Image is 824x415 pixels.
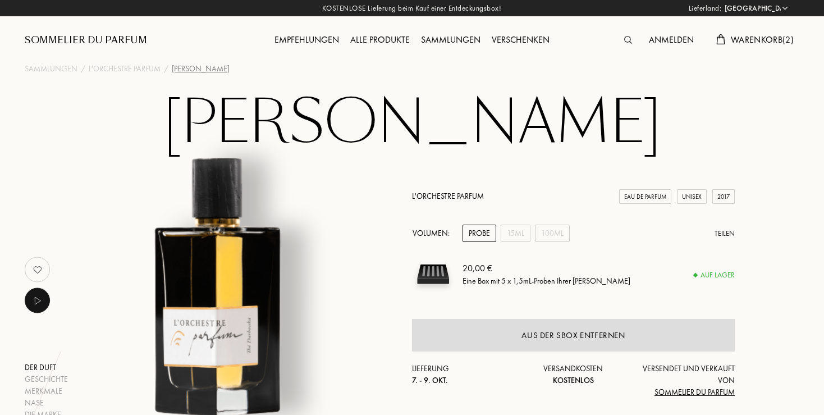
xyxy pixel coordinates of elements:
[164,63,168,75] div: /
[627,363,735,398] div: Versendet und verkauft von
[781,4,789,12] img: arrow_w.png
[463,275,630,287] div: Eine Box mit 5 x 1,5mL-Proben Ihrer [PERSON_NAME]
[30,294,44,308] img: music_play.png
[689,3,722,14] span: Lieferland:
[131,92,693,154] h1: [PERSON_NAME]
[731,34,794,45] span: Warenkorb ( 2 )
[269,33,345,48] div: Empfehlungen
[25,34,147,47] a: Sommelier du Parfum
[486,33,555,48] div: Verschenken
[553,375,594,385] span: Kostenlos
[520,363,628,386] div: Versandkosten
[89,63,161,75] a: L'Orchestre Parfum
[81,63,85,75] div: /
[345,34,415,45] a: Alle Produkte
[535,225,570,242] div: 100mL
[677,189,707,204] div: Unisex
[463,262,630,275] div: 20,00 €
[269,34,345,45] a: Empfehlungen
[345,33,415,48] div: Alle Produkte
[172,63,230,75] div: [PERSON_NAME]
[654,387,735,397] span: Sommelier du Parfum
[412,363,520,386] div: Lieferung
[486,34,555,45] a: Verschenken
[415,33,486,48] div: Sammlungen
[643,33,699,48] div: Anmelden
[619,189,671,204] div: Eau de Parfum
[694,270,735,281] div: Auf Lager
[412,225,456,242] div: Volumen:
[25,362,68,373] div: Der Duft
[716,34,725,44] img: cart.svg
[624,36,632,44] img: search_icn.svg
[25,385,68,397] div: Merkmale
[643,34,699,45] a: Anmelden
[26,258,49,281] img: no_like_p.png
[715,228,735,239] div: Teilen
[501,225,530,242] div: 15mL
[415,34,486,45] a: Sammlungen
[25,373,68,385] div: Geschichte
[521,329,625,342] div: Aus der SBox entfernen
[25,397,68,409] div: Nase
[463,225,496,242] div: Probe
[25,63,77,75] a: Sammlungen
[412,375,448,385] span: 7. - 9. Okt.
[412,253,454,295] img: sample box
[712,189,735,204] div: 2017
[412,191,484,201] a: L'Orchestre Parfum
